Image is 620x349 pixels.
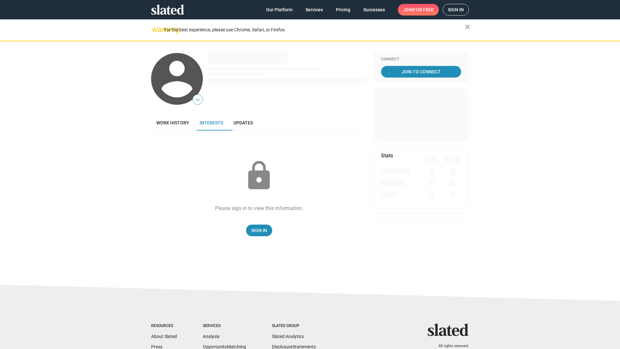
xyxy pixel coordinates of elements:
[381,57,461,62] div: Connect
[443,4,469,16] a: Sign in
[448,4,464,15] span: Sign in
[156,120,189,125] span: Work history
[413,4,434,16] span: for free
[272,334,304,339] a: Slated Analytics
[398,4,439,16] a: Joinfor free
[305,4,323,16] span: Services
[215,205,303,212] div: Please sign in to view this information.
[151,323,177,329] div: Resources
[203,334,220,339] a: Analysis
[151,115,194,131] a: Work history
[266,4,293,16] span: Our Platform
[194,115,228,131] a: Interests
[272,323,316,329] div: Slated Group
[164,26,465,34] div: For the best experience, please use Chrome, Safari, or Firefox.
[243,160,275,192] mat-icon: lock
[203,323,246,329] div: Services
[336,4,350,16] span: Pricing
[152,26,160,33] mat-icon: warning
[251,225,267,236] span: Sign In
[246,225,272,236] a: Sign In
[381,66,461,78] a: Join To Connect
[381,152,393,159] mat-card-title: Stats
[331,4,356,16] a: Pricing
[261,4,298,16] a: Our Platform
[228,115,258,131] a: Updates
[193,96,202,104] span: —
[403,4,434,16] span: Join
[151,334,177,339] a: About Slated
[464,23,471,31] mat-icon: close
[358,4,390,16] a: Successes
[200,120,223,125] span: Interests
[382,66,460,78] span: Join To Connect
[363,4,385,16] span: Successes
[233,120,253,125] span: Updates
[300,4,328,16] a: Services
